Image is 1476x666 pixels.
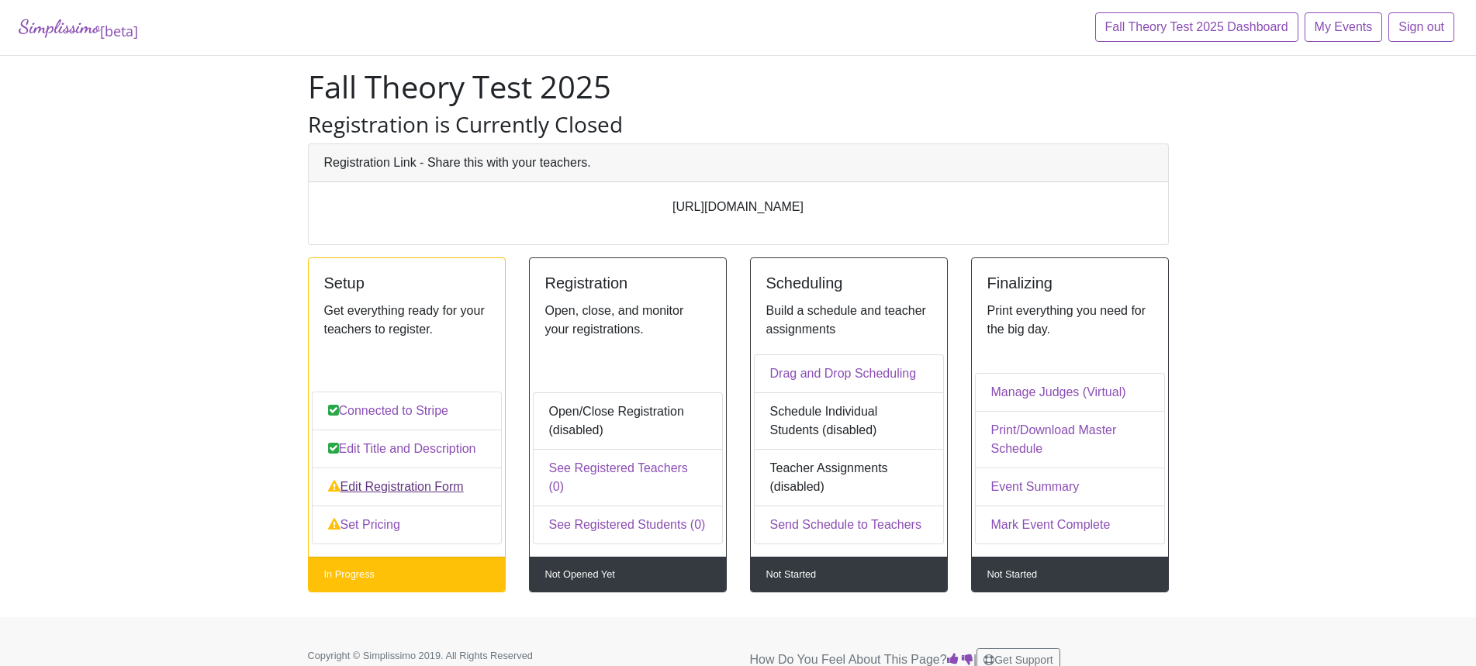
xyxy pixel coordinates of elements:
[754,449,944,506] div: Teacher Assignments (disabled)
[975,468,1165,506] a: Event Summary
[312,506,502,544] a: Set Pricing
[533,449,723,506] a: See Registered Teachers (0)
[324,568,375,580] small: In Progress
[309,144,1168,182] div: Registration Link - Share this with your teachers.
[324,302,489,339] p: Get everything ready for your teachers to register.
[754,354,944,393] a: Drag and Drop Scheduling
[766,568,817,580] small: Not Started
[1388,12,1454,42] a: Sign out
[308,648,579,663] p: Copyright © Simplissimo 2019. All Rights Reserved
[987,302,1153,339] p: Print everything you need for the big day.
[533,392,723,450] div: Open/Close Registration (disabled)
[533,506,723,544] a: See Registered Students (0)
[100,22,138,40] sub: [beta]
[312,392,502,430] a: Connected to Stripe
[1095,12,1298,42] a: Fall Theory Test 2025 Dashboard
[975,506,1165,544] a: Mark Event Complete
[975,373,1165,412] a: Manage Judges (Virtual)
[312,430,502,468] a: Edit Title and Description
[987,274,1153,292] h5: Finalizing
[545,302,710,339] p: Open, close, and monitor your registrations.
[324,198,1153,216] p: [URL][DOMAIN_NAME]
[19,12,138,43] a: Simplissimo[beta]
[545,568,615,580] small: Not Opened Yet
[1305,12,1383,42] a: My Events
[754,506,944,544] a: Send Schedule to Teachers
[766,302,932,339] p: Build a schedule and teacher assignments
[754,392,944,450] div: Schedule Individual Students (disabled)
[766,274,932,292] h5: Scheduling
[987,568,1038,580] small: Not Started
[545,274,710,292] h5: Registration
[324,274,489,292] h5: Setup
[308,112,1169,138] h3: Registration is Currently Closed
[975,411,1165,468] a: Print/Download Master Schedule
[312,468,502,506] a: Edit Registration Form
[308,68,1169,105] h1: Fall Theory Test 2025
